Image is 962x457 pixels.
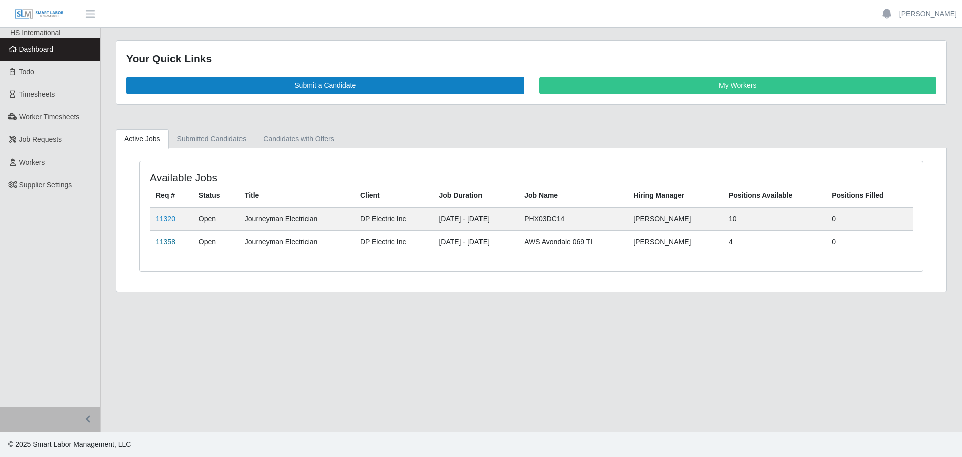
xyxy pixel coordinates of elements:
[518,230,627,253] td: AWS Avondale 069 TI
[627,184,723,207] th: Hiring Manager
[238,207,354,231] td: Journeyman Electrician
[518,207,627,231] td: PHX03DC14
[627,230,723,253] td: [PERSON_NAME]
[150,171,459,184] h4: Available Jobs
[150,184,193,207] th: Req #
[354,207,433,231] td: DP Electric Inc
[10,29,60,37] span: HS International
[539,77,937,94] a: My Workers
[156,215,175,223] a: 11320
[518,184,627,207] th: Job Name
[354,184,433,207] th: Client
[193,207,238,231] td: Open
[193,230,238,253] td: Open
[238,230,354,253] td: Journeyman Electrician
[126,77,524,94] a: Submit a Candidate
[826,230,913,253] td: 0
[19,181,72,189] span: Supplier Settings
[433,184,518,207] th: Job Duration
[826,207,913,231] td: 0
[255,129,342,149] a: Candidates with Offers
[169,129,255,149] a: Submitted Candidates
[433,230,518,253] td: [DATE] - [DATE]
[19,45,54,53] span: Dashboard
[354,230,433,253] td: DP Electric Inc
[116,129,169,149] a: Active Jobs
[627,207,723,231] td: [PERSON_NAME]
[433,207,518,231] td: [DATE] - [DATE]
[193,184,238,207] th: Status
[8,440,131,448] span: © 2025 Smart Labor Management, LLC
[723,230,826,253] td: 4
[238,184,354,207] th: Title
[19,158,45,166] span: Workers
[19,135,62,143] span: Job Requests
[126,51,936,67] div: Your Quick Links
[19,113,79,121] span: Worker Timesheets
[899,9,957,19] a: [PERSON_NAME]
[156,238,175,246] a: 11358
[14,9,64,20] img: SLM Logo
[723,207,826,231] td: 10
[826,184,913,207] th: Positions Filled
[723,184,826,207] th: Positions Available
[19,90,55,98] span: Timesheets
[19,68,34,76] span: Todo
